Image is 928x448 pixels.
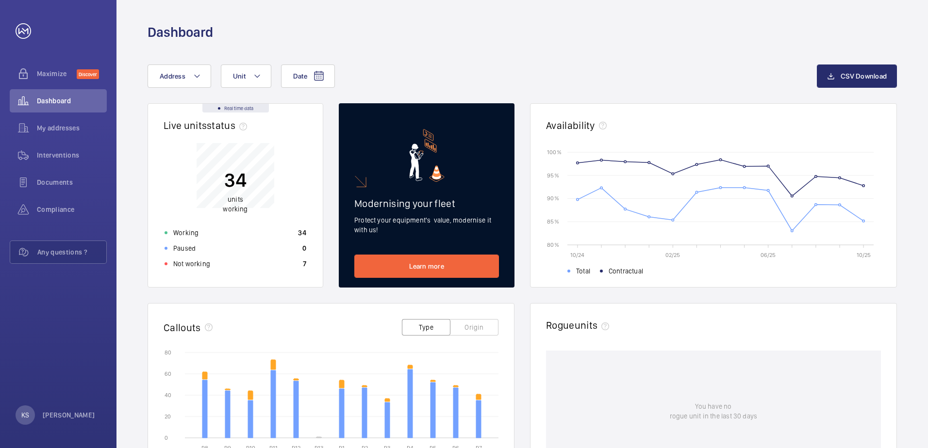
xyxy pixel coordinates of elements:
[223,168,248,192] p: 34
[546,319,613,331] h2: Rogue
[665,252,680,258] text: 02/25
[857,252,871,258] text: 10/25
[207,119,251,131] span: status
[173,228,199,238] p: Working
[165,413,171,420] text: 20
[202,104,269,112] div: Real time data
[409,129,445,182] img: marketing-card.svg
[173,243,196,253] p: Paused
[354,255,499,278] a: Learn more
[165,392,171,399] text: 40
[354,197,499,209] h2: Modernising your fleet
[165,434,168,441] text: 0
[148,64,211,88] button: Address
[164,119,251,131] h2: Live units
[817,64,897,88] button: CSV Download
[37,205,107,214] span: Compliance
[37,96,107,106] span: Dashboard
[37,177,107,187] span: Documents
[21,410,29,420] p: KS
[576,266,590,276] span: Total
[670,401,757,421] p: You have no rogue unit in the last 30 days
[233,72,246,80] span: Unit
[148,23,213,41] h1: Dashboard
[160,72,185,80] span: Address
[223,194,248,214] p: units
[293,72,307,80] span: Date
[547,148,562,155] text: 100 %
[841,72,887,80] span: CSV Download
[547,172,559,178] text: 95 %
[37,247,106,257] span: Any questions ?
[761,252,776,258] text: 06/25
[165,370,171,377] text: 60
[547,195,559,202] text: 90 %
[77,69,99,79] span: Discover
[281,64,335,88] button: Date
[37,123,107,133] span: My addresses
[164,321,201,334] h2: Callouts
[165,349,171,356] text: 80
[546,119,595,131] h2: Availability
[173,259,210,269] p: Not working
[303,259,306,269] p: 7
[570,252,584,258] text: 10/24
[221,64,271,88] button: Unit
[547,241,559,248] text: 80 %
[354,215,499,235] p: Protect your equipment's value, modernise it with us!
[302,243,306,253] p: 0
[298,228,306,238] p: 34
[402,319,450,336] button: Type
[37,150,107,160] span: Interventions
[450,319,498,336] button: Origin
[37,69,77,79] span: Maximize
[547,218,559,225] text: 85 %
[609,266,643,276] span: Contractual
[223,205,248,213] span: working
[575,319,613,331] span: units
[43,410,95,420] p: [PERSON_NAME]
